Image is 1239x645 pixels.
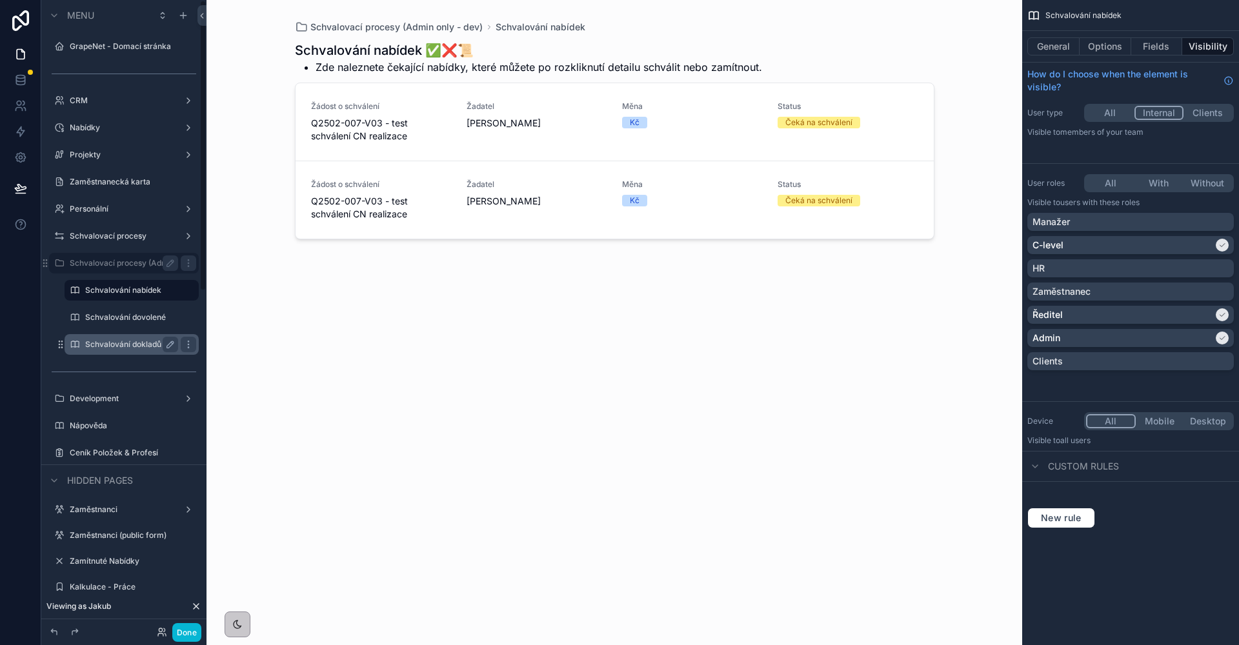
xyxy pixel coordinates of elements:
[1182,37,1234,55] button: Visibility
[1045,10,1122,21] span: Schvalování nabídek
[778,101,918,112] span: Status
[70,421,196,431] label: Nápověda
[85,339,173,350] label: Schvalování dokladů
[70,150,178,160] label: Projekty
[1080,37,1131,55] button: Options
[70,530,196,541] label: Zaměstnanci (public form)
[85,285,191,295] label: Schvalování nabídek
[1134,106,1184,120] button: Internal
[311,179,451,190] span: Žádost o schválení
[778,179,918,190] span: Status
[1032,215,1070,228] p: Manažer
[1086,106,1134,120] button: All
[67,474,133,487] span: Hidden pages
[467,117,607,130] span: [PERSON_NAME]
[70,448,196,458] label: Ceník Položek & Profesí
[70,204,178,214] label: Personální
[70,582,196,592] label: Kalkulace - Práce
[1027,508,1095,528] button: New rule
[1131,37,1183,55] button: Fields
[1027,68,1234,94] a: How do I choose when the element is visible?
[295,21,483,34] a: Schvalovací procesy (Admin only - dev)
[67,9,94,22] span: Menu
[622,179,762,190] span: Měna
[1027,416,1079,426] label: Device
[1032,239,1063,252] p: C-level
[311,195,451,221] span: Q2502-007-V03 - test schválení CN realizace
[1060,127,1143,137] span: Members of your team
[1184,106,1232,120] button: Clients
[1136,414,1184,428] button: Mobile
[1134,176,1183,190] button: With
[1184,414,1232,428] button: Desktop
[467,179,607,190] span: Žadatel
[70,393,178,404] label: Development
[1048,460,1119,473] span: Custom rules
[310,21,483,34] span: Schvalovací procesy (Admin only - dev)
[316,59,762,75] li: Zde naleznete čekající nabídky, které můžete po rozkliknutí detailu schválit nebo zamítnout.
[1032,285,1091,298] p: Zaměstnanec
[70,123,178,133] label: Nabídky
[296,161,934,239] a: Žádost o schváleníQ2502-007-V03 - test schválení CN realizaceŽadatel[PERSON_NAME]MěnaKčStatusČeká...
[1060,435,1091,445] span: all users
[70,41,196,52] label: GrapeNet - Domací stránka
[1086,176,1134,190] button: All
[70,177,196,187] label: Zaměstnanecká karta
[1060,197,1140,207] span: Users with these roles
[630,195,640,206] div: Kč
[70,504,178,515] label: Zaměstnanci
[1032,332,1060,344] p: Admin
[467,195,607,208] span: [PERSON_NAME]
[172,623,201,642] button: Done
[1027,127,1234,137] p: Visible to
[1036,512,1087,524] span: New rule
[1032,355,1063,368] p: Clients
[311,117,451,143] span: Q2502-007-V03 - test schválení CN realizace
[70,95,178,106] label: CRM
[70,556,196,566] label: Zamítnuté Nabídky
[1027,435,1234,446] p: Visible to
[1027,37,1080,55] button: General
[1032,262,1045,275] p: HR
[1184,176,1232,190] button: Without
[46,601,111,611] span: Viewing as Jakub
[296,83,934,161] a: Žádost o schváleníQ2502-007-V03 - test schválení CN realizaceŽadatel[PERSON_NAME]MěnaKčStatusČeká...
[785,117,852,128] div: Čeká na schválení
[496,21,585,34] a: Schvalování nabídek
[1032,308,1063,321] p: Ředitel
[1027,197,1234,208] p: Visible to
[295,41,762,59] h1: Schvalování nabídek ✅❌📜
[311,101,451,112] span: Žádost o schválení
[622,101,762,112] span: Měna
[630,117,640,128] div: Kč
[70,258,178,268] label: Schvalovací procesy (Admin only - dev)
[1027,108,1079,118] label: User type
[70,231,178,241] label: Schvalovací procesy
[467,101,607,112] span: Žadatel
[85,312,196,322] label: Schvalování dovolené
[1027,68,1218,94] span: How do I choose when the element is visible?
[1086,414,1136,428] button: All
[1027,178,1079,188] label: User roles
[785,195,852,206] div: Čeká na schválení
